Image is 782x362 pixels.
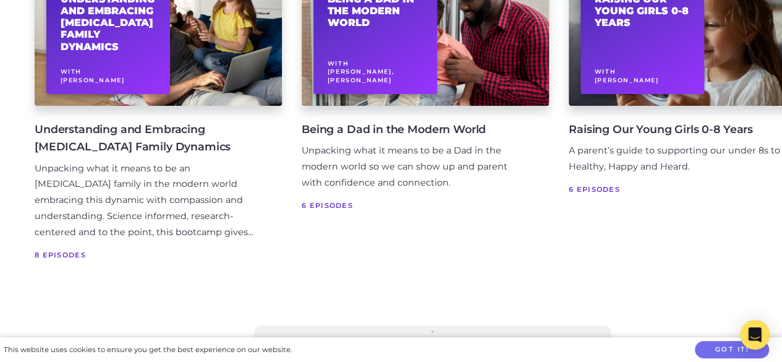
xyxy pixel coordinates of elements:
[595,68,616,75] span: With
[302,199,529,212] span: 6 Episodes
[61,68,82,75] span: With
[302,143,529,191] div: Unpacking what it means to be a Dad in the modern world so we can show up and parent with confide...
[328,68,394,83] span: [PERSON_NAME], [PERSON_NAME]
[695,341,769,359] button: Got it!
[302,121,529,138] h4: Being a Dad in the Modern World
[740,320,770,350] div: Open Intercom Messenger
[35,161,262,241] div: Unpacking what it means to be an [MEDICAL_DATA] family in the modern world embracing this dynamic...
[328,60,349,67] span: With
[35,121,262,155] h4: Understanding and Embracing [MEDICAL_DATA] Family Dynamics
[4,343,292,356] div: This website uses cookies to ensure you get the best experience on our website.
[61,77,125,84] span: [PERSON_NAME]
[35,249,262,261] span: 8 Episodes
[595,77,659,84] span: [PERSON_NAME]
